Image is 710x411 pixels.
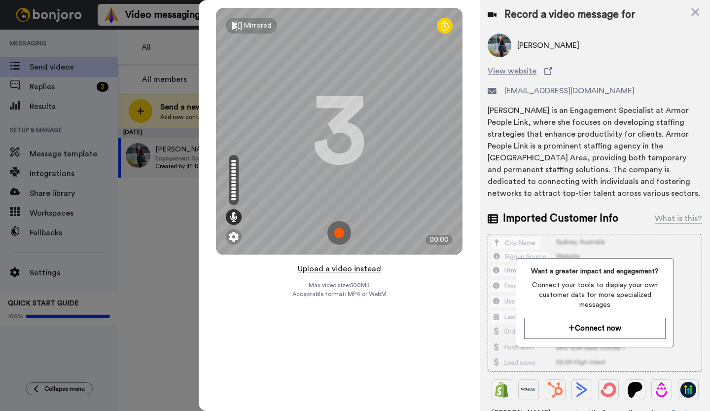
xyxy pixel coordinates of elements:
img: ActiveCampaign [574,382,590,398]
div: 3 [312,94,366,168]
button: Connect now [524,318,665,339]
span: Want a greater impact and engagement? [524,266,665,276]
div: 00:00 [426,235,453,245]
a: View website [488,65,702,77]
img: ic_gear.svg [229,232,239,242]
img: GoHighLevel [680,382,696,398]
img: Drip [654,382,670,398]
img: Patreon [627,382,643,398]
img: Ontraport [521,382,536,398]
div: What is this? [655,213,702,224]
img: Hubspot [547,382,563,398]
span: View website [488,65,536,77]
div: [PERSON_NAME] is an Engagement Specialist at Armor People Link, where she focuses on developing s... [488,105,702,199]
span: Acceptable format: MP4 or WebM [292,290,387,298]
img: ic_record_start.svg [327,221,351,245]
span: Imported Customer Info [503,211,618,226]
span: Max video size: 500 MB [309,281,370,289]
img: Shopify [494,382,510,398]
span: [EMAIL_ADDRESS][DOMAIN_NAME] [504,85,635,97]
span: Connect your tools to display your own customer data for more specialized messages [524,280,665,310]
img: ConvertKit [601,382,616,398]
button: Upload a video instead [295,262,384,275]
